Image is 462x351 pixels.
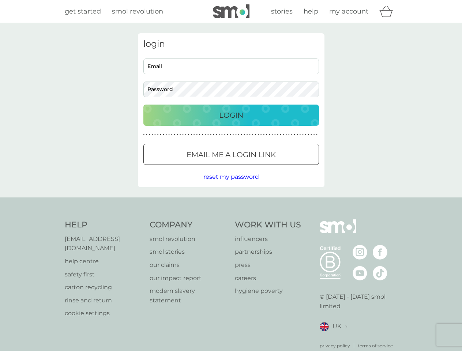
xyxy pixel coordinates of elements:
[219,109,243,121] p: Login
[249,133,251,137] p: ●
[112,6,163,17] a: smol revolution
[311,133,312,137] p: ●
[233,133,234,137] p: ●
[216,133,217,137] p: ●
[304,6,318,17] a: help
[150,273,228,283] a: our impact report
[191,133,192,137] p: ●
[271,133,273,137] p: ●
[213,4,249,18] img: smol
[316,133,318,137] p: ●
[235,247,301,257] p: partnerships
[163,133,164,137] p: ●
[373,245,387,260] img: visit the smol Facebook page
[65,296,143,305] a: rinse and return
[353,266,367,280] img: visit the smol Youtube page
[187,149,276,161] p: Email me a login link
[221,133,223,137] p: ●
[329,7,368,15] span: my account
[65,257,143,266] p: help centre
[280,133,281,137] p: ●
[202,133,203,137] p: ●
[291,133,293,137] p: ●
[112,7,163,15] span: smol revolution
[247,133,248,137] p: ●
[150,234,228,244] a: smol revolution
[329,6,368,17] a: my account
[210,133,212,137] p: ●
[333,322,341,331] span: UK
[260,133,262,137] p: ●
[166,133,167,137] p: ●
[263,133,264,137] p: ●
[65,270,143,279] a: safety first
[204,133,206,137] p: ●
[213,133,214,137] p: ●
[65,309,143,318] a: cookie settings
[271,7,293,15] span: stories
[235,219,301,231] h4: Work With Us
[288,133,290,137] p: ●
[308,133,309,137] p: ●
[244,133,245,137] p: ●
[320,322,329,331] img: UK flag
[157,133,159,137] p: ●
[235,273,301,283] a: careers
[185,133,187,137] p: ●
[182,133,184,137] p: ●
[199,133,200,137] p: ●
[304,7,318,15] span: help
[258,133,259,137] p: ●
[188,133,189,137] p: ●
[235,133,237,137] p: ●
[174,133,175,137] p: ●
[235,234,301,244] a: influencers
[150,219,228,231] h4: Company
[203,172,259,182] button: reset my password
[143,144,319,165] button: Email me a login link
[65,234,143,253] a: [EMAIL_ADDRESS][DOMAIN_NAME]
[235,286,301,296] p: hygiene poverty
[241,133,242,137] p: ●
[227,133,228,137] p: ●
[224,133,226,137] p: ●
[238,133,240,137] p: ●
[160,133,161,137] p: ●
[149,133,150,137] p: ●
[300,133,301,137] p: ●
[373,266,387,280] img: visit the smol Tiktok page
[230,133,231,137] p: ●
[150,247,228,257] p: smol stories
[320,219,356,244] img: smol
[285,133,287,137] p: ●
[235,260,301,270] p: press
[283,133,284,137] p: ●
[274,133,276,137] p: ●
[345,325,347,329] img: select a new location
[313,133,315,137] p: ●
[271,6,293,17] a: stories
[143,105,319,126] button: Login
[65,283,143,292] a: carton recycling
[177,133,178,137] p: ●
[277,133,279,137] p: ●
[151,133,153,137] p: ●
[143,133,145,137] p: ●
[194,133,195,137] p: ●
[65,219,143,231] h4: Help
[266,133,267,137] p: ●
[379,4,398,19] div: basket
[150,286,228,305] a: modern slavery statement
[180,133,181,137] p: ●
[353,245,367,260] img: visit the smol Instagram page
[207,133,209,137] p: ●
